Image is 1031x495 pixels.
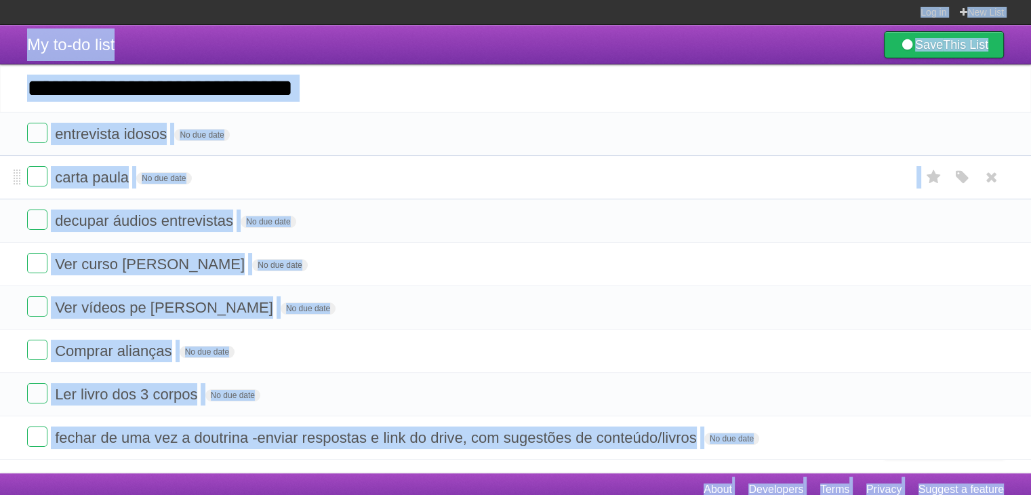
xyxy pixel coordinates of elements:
[27,340,47,360] label: Done
[27,253,47,273] label: Done
[180,346,235,358] span: No due date
[174,129,229,141] span: No due date
[27,123,47,143] label: Done
[27,383,47,403] label: Done
[205,389,260,401] span: No due date
[55,125,170,142] span: entrevista idosos
[55,299,277,316] span: Ver vídeos pe [PERSON_NAME]
[27,210,47,230] label: Done
[55,169,132,186] span: carta paula
[27,166,47,186] label: Done
[704,433,759,445] span: No due date
[27,427,47,447] label: Done
[55,429,700,446] span: fechar de uma vez a doutrina -enviar respostas e link do drive, com sugestões de conteúdo/livros
[281,302,336,315] span: No due date
[241,216,296,228] span: No due date
[55,212,237,229] span: decupar áudios entrevistas
[943,38,988,52] b: This List
[921,166,947,189] label: Star task
[55,256,248,273] span: Ver curso [PERSON_NAME]
[55,386,201,403] span: Ler livro dos 3 corpos
[136,172,191,184] span: No due date
[252,259,307,271] span: No due date
[27,35,115,54] span: My to-do list
[55,342,175,359] span: Comprar alianças
[27,296,47,317] label: Done
[884,31,1004,58] a: SaveThis List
